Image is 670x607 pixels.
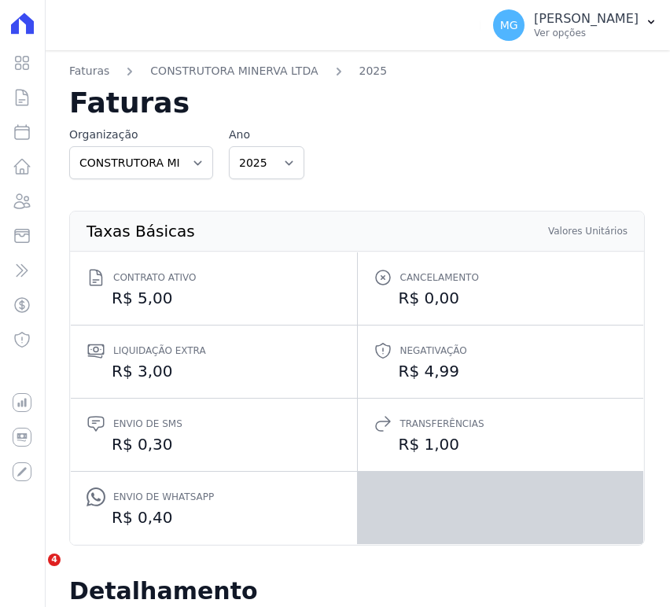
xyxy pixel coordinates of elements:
[229,127,304,143] label: Ano
[87,287,341,309] dd: R$ 5,00
[69,127,213,143] label: Organização
[547,224,628,238] th: Valores Unitários
[500,20,518,31] span: MG
[86,224,196,238] th: Taxas Básicas
[374,287,628,309] dd: R$ 0,00
[113,489,214,505] span: Envio de Whatsapp
[69,63,645,89] nav: Breadcrumb
[359,63,388,79] a: 2025
[87,360,341,382] dd: R$ 3,00
[113,270,196,285] span: Contrato ativo
[534,27,639,39] p: Ver opções
[400,270,479,285] span: Cancelamento
[69,63,109,79] a: Faturas
[16,554,53,591] iframe: Intercom live chat
[150,63,318,79] a: CONSTRUTORA MINERVA LTDA
[400,416,484,432] span: Transferências
[48,554,61,566] span: 4
[400,343,467,359] span: Negativação
[87,506,341,528] dd: R$ 0,40
[69,577,645,605] h2: Detalhamento
[113,416,182,432] span: Envio de SMS
[374,360,628,382] dd: R$ 4,99
[534,11,639,27] p: [PERSON_NAME]
[87,433,341,455] dd: R$ 0,30
[69,89,645,117] h2: Faturas
[374,433,628,455] dd: R$ 1,00
[480,3,670,47] button: MG [PERSON_NAME] Ver opções
[113,343,206,359] span: Liquidação extra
